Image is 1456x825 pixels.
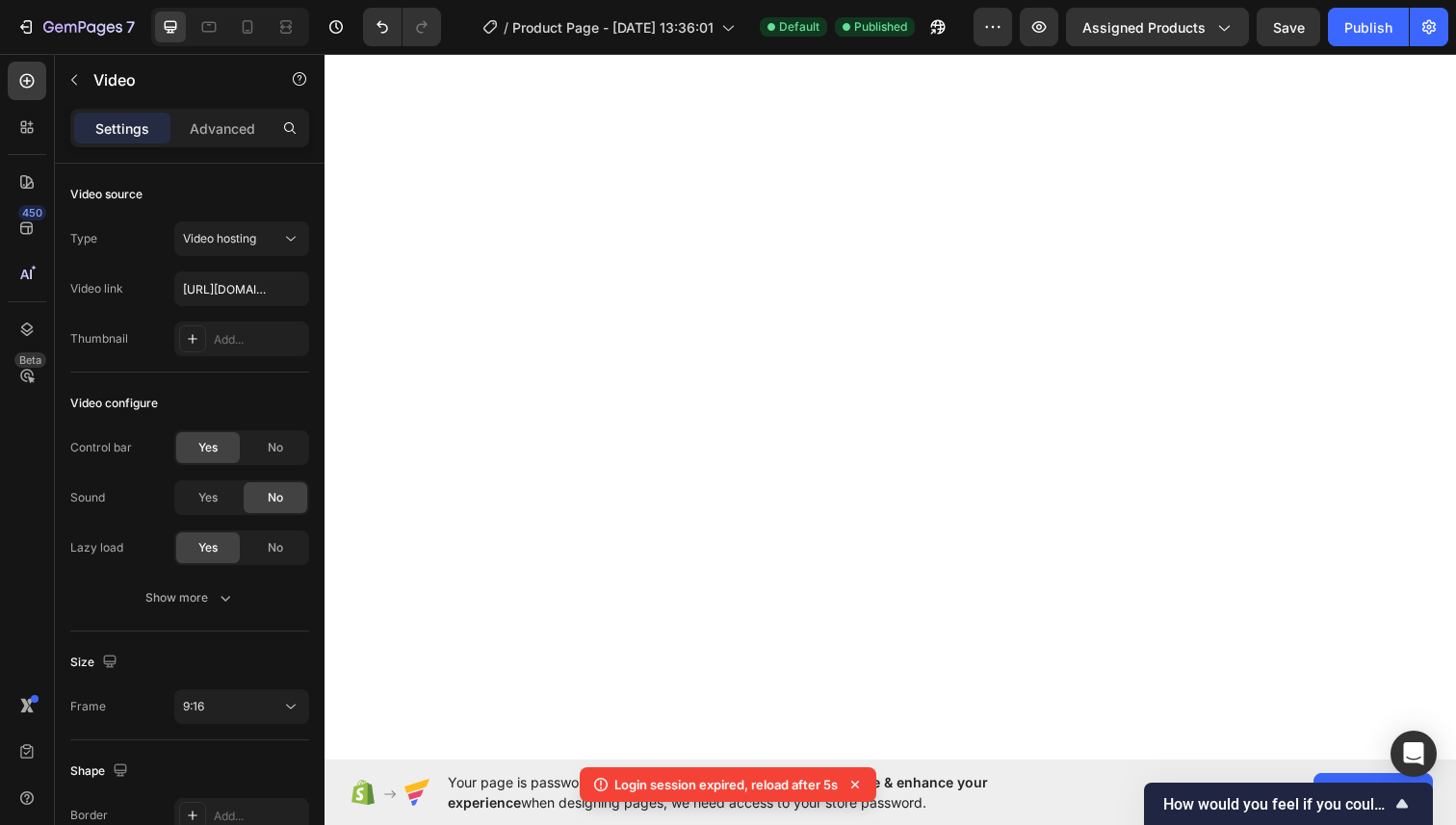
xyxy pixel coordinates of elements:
span: Assigned Products [1082,17,1206,38]
div: Publish [1344,17,1392,38]
div: Thumbnail [70,330,128,348]
p: Settings [95,118,149,139]
button: Assigned Products [1066,8,1249,46]
span: No [268,489,283,506]
span: Yes [198,539,218,556]
div: Lazy load [70,539,123,556]
span: Product Page - [DATE] 13:36:01 [512,17,714,38]
span: Yes [198,489,218,506]
p: Login session expired, reload after 5s [614,775,838,794]
div: Shape [70,759,132,785]
div: Size [70,650,121,676]
span: / [504,17,508,38]
div: Video link [70,280,123,297]
button: Allow access [1313,773,1433,812]
button: 7 [8,8,143,46]
span: 9:16 [183,699,204,713]
button: Video hosting [174,221,309,256]
iframe: Design area [325,53,1456,760]
div: Beta [14,352,46,368]
div: Border [70,807,108,824]
div: Undo/Redo [363,8,441,46]
div: Open Intercom Messenger [1391,731,1437,777]
p: 7 [126,15,135,39]
button: 9:16 [174,689,309,724]
input: Insert video url here [174,271,309,306]
div: Show more [145,588,235,607]
div: Type [70,230,97,247]
span: Your page is password protected. To when designing pages, we need access to your store password. [448,772,1063,812]
div: Frame [70,698,106,715]
div: 450 [18,205,46,220]
span: Save [1273,19,1305,36]
div: Video configure [70,395,158,412]
span: No [268,439,283,456]
button: Show survey - How would you feel if you could no longer use GemPages? [1163,792,1414,815]
span: Published [854,18,907,36]
span: Yes [198,439,218,456]
span: Default [779,18,819,36]
button: Show more [70,580,309,615]
p: Advanced [190,118,255,139]
div: Control bar [70,439,132,456]
button: Save [1257,8,1320,46]
span: How would you feel if you could no longer use GemPages? [1163,795,1391,813]
div: Sound [70,489,105,506]
span: Video hosting [183,231,256,245]
div: Video source [70,186,143,203]
p: Video [93,68,257,91]
div: Add... [214,331,304,348]
span: No [268,539,283,556]
button: Publish [1328,8,1409,46]
div: Add... [214,808,304,825]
